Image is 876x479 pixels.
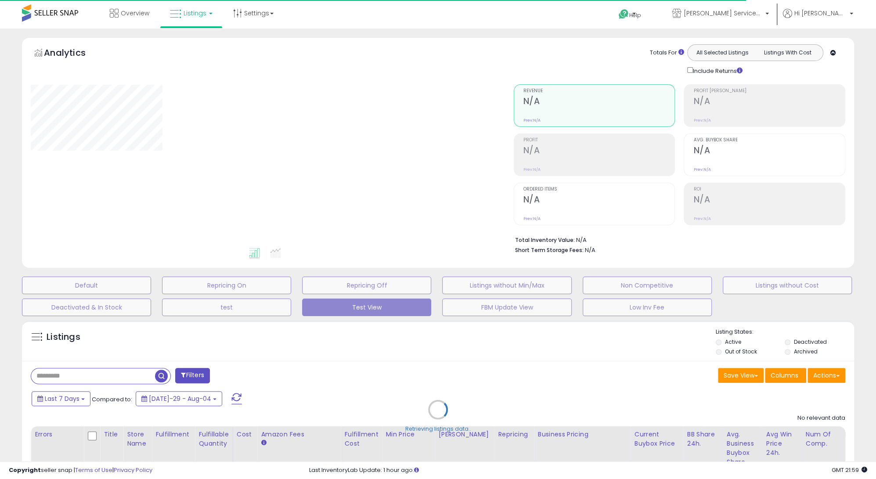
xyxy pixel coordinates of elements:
[442,299,571,316] button: FBM Update View
[693,194,845,206] h2: N/A
[612,2,658,29] a: Help
[22,277,151,294] button: Default
[693,118,710,123] small: Prev: N/A
[693,216,710,221] small: Prev: N/A
[693,145,845,157] h2: N/A
[693,96,845,108] h2: N/A
[783,9,853,29] a: Hi [PERSON_NAME]
[162,277,291,294] button: Repricing On
[523,216,541,221] small: Prev: N/A
[22,299,151,316] button: Deactivated & In Stock
[585,246,595,254] span: N/A
[184,9,206,18] span: Listings
[302,277,431,294] button: Repricing Off
[523,138,675,143] span: Profit
[583,299,712,316] button: Low Inv Fee
[523,89,675,94] span: Revenue
[523,194,675,206] h2: N/A
[515,246,584,254] b: Short Term Storage Fees:
[523,96,675,108] h2: N/A
[442,277,571,294] button: Listings without Min/Max
[9,466,152,475] div: seller snap | |
[515,236,575,244] b: Total Inventory Value:
[690,47,755,58] button: All Selected Listings
[629,11,641,19] span: Help
[9,466,41,474] strong: Copyright
[681,65,753,76] div: Include Returns
[162,299,291,316] button: test
[618,9,629,20] i: Get Help
[755,47,820,58] button: Listings With Cost
[693,187,845,192] span: ROI
[523,118,541,123] small: Prev: N/A
[302,299,431,316] button: Test View
[693,138,845,143] span: Avg. Buybox Share
[693,167,710,172] small: Prev: N/A
[794,9,847,18] span: Hi [PERSON_NAME]
[515,234,839,245] li: N/A
[523,145,675,157] h2: N/A
[684,9,763,18] span: [PERSON_NAME] Services LLC
[650,49,684,57] div: Totals For
[693,89,845,94] span: Profit [PERSON_NAME]
[723,277,852,294] button: Listings without Cost
[121,9,149,18] span: Overview
[523,167,541,172] small: Prev: N/A
[44,47,103,61] h5: Analytics
[523,187,675,192] span: Ordered Items
[583,277,712,294] button: Non Competitive
[405,425,471,433] div: Retrieving listings data..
